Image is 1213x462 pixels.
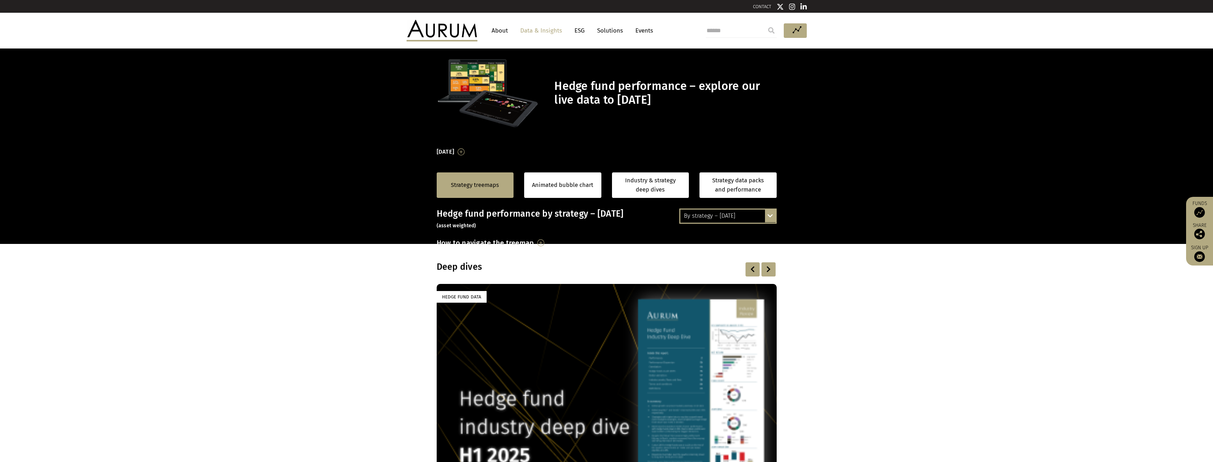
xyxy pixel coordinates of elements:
h1: Hedge fund performance – explore our live data to [DATE] [554,79,775,107]
h3: Deep dives [437,262,685,272]
a: About [488,24,511,37]
a: ESG [571,24,588,37]
img: Twitter icon [777,3,784,10]
div: Share [1190,223,1209,239]
h3: Hedge fund performance by strategy – [DATE] [437,209,777,230]
h3: [DATE] [437,147,454,157]
a: Strategy treemaps [451,181,499,190]
a: Strategy data packs and performance [699,172,777,198]
input: Submit [764,23,778,38]
small: (asset weighted) [437,223,476,229]
a: Solutions [594,24,627,37]
a: Data & Insights [517,24,566,37]
div: Hedge Fund Data [437,291,487,303]
img: Linkedin icon [800,3,807,10]
div: By strategy – [DATE] [680,210,776,222]
a: Events [632,24,653,37]
img: Access Funds [1194,207,1205,218]
a: Animated bubble chart [532,181,593,190]
img: Aurum [407,20,477,41]
img: Sign up to our newsletter [1194,251,1205,262]
a: Funds [1190,200,1209,218]
img: Share this post [1194,229,1205,239]
a: Sign up [1190,245,1209,262]
a: Industry & strategy deep dives [612,172,689,198]
img: Instagram icon [789,3,795,10]
h3: How to navigate the treemap [437,237,534,249]
a: CONTACT [753,4,771,9]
